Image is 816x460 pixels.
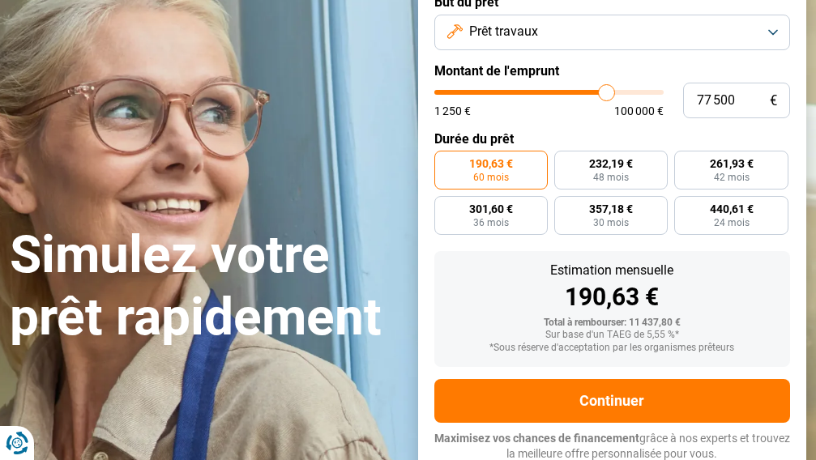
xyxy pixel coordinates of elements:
span: 232,19 € [589,158,633,169]
h1: Simulez votre prêt rapidement [10,224,399,349]
span: 36 mois [473,218,509,228]
div: *Sous réserve d'acceptation par les organismes prêteurs [447,343,778,354]
span: 30 mois [593,218,629,228]
div: Sur base d'un TAEG de 5,55 %* [447,330,778,341]
div: Total à rembourser: 11 437,80 € [447,317,778,329]
span: 100 000 € [614,105,664,117]
button: Continuer [434,379,791,423]
span: 261,93 € [710,158,754,169]
span: 357,18 € [589,203,633,215]
span: 190,63 € [469,158,513,169]
label: Durée du prêt [434,131,791,147]
span: Prêt travaux [469,23,538,40]
div: Estimation mensuelle [447,264,778,277]
button: Prêt travaux [434,15,791,50]
span: 42 mois [714,172,750,182]
div: 190,63 € [447,285,778,309]
span: 301,60 € [469,203,513,215]
span: 440,61 € [710,203,754,215]
span: 24 mois [714,218,750,228]
span: 1 250 € [434,105,471,117]
span: Maximisez vos chances de financement [434,432,639,445]
span: € [770,94,777,108]
span: 48 mois [593,172,629,182]
span: 60 mois [473,172,509,182]
label: Montant de l'emprunt [434,63,791,79]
